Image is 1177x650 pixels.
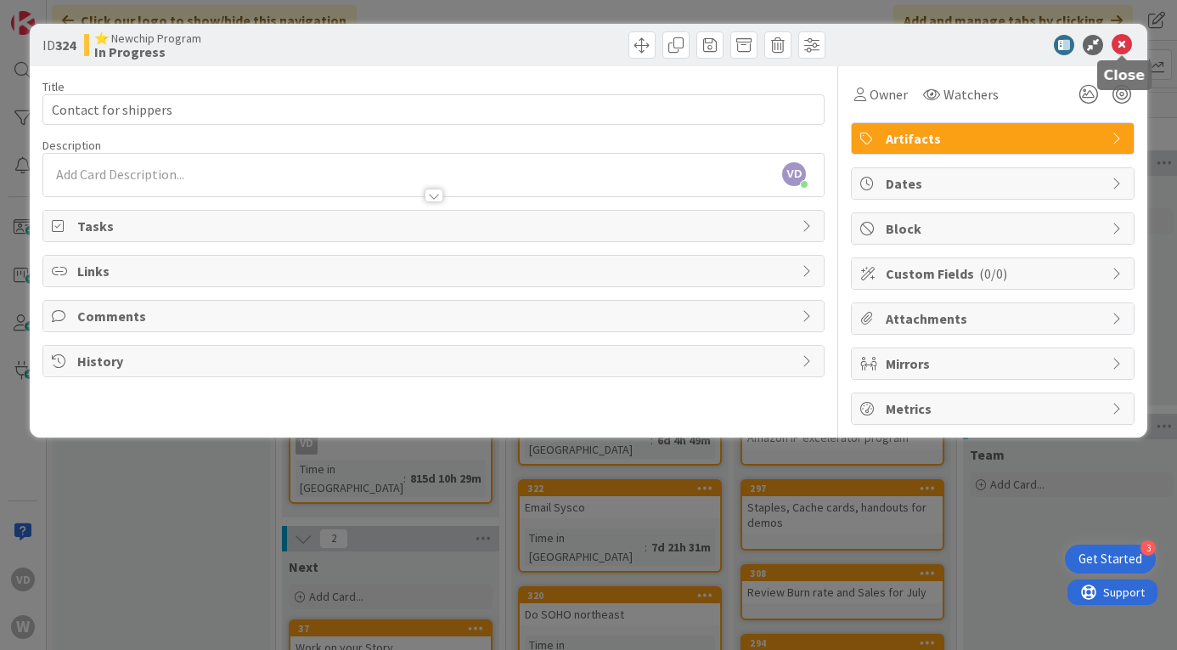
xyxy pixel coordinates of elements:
[1065,545,1156,574] div: Open Get Started checklist, remaining modules: 3
[94,31,201,45] span: ⭐ Newchip Program
[42,35,76,55] span: ID
[55,37,76,54] b: 324
[943,84,999,105] span: Watchers
[42,94,825,125] input: type card name here...
[36,3,77,23] span: Support
[886,353,1103,374] span: Mirrors
[886,398,1103,419] span: Metrics
[886,128,1103,149] span: Artifacts
[42,79,65,94] label: Title
[886,263,1103,284] span: Custom Fields
[1078,551,1142,568] div: Get Started
[886,173,1103,194] span: Dates
[77,261,794,281] span: Links
[782,162,806,186] span: VD
[1104,67,1146,83] h5: Close
[886,308,1103,329] span: Attachments
[94,45,201,59] b: In Progress
[77,216,794,236] span: Tasks
[42,138,101,153] span: Description
[77,351,794,371] span: History
[870,84,908,105] span: Owner
[886,218,1103,239] span: Block
[77,306,794,326] span: Comments
[979,265,1007,282] span: ( 0/0 )
[1140,540,1156,556] div: 3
